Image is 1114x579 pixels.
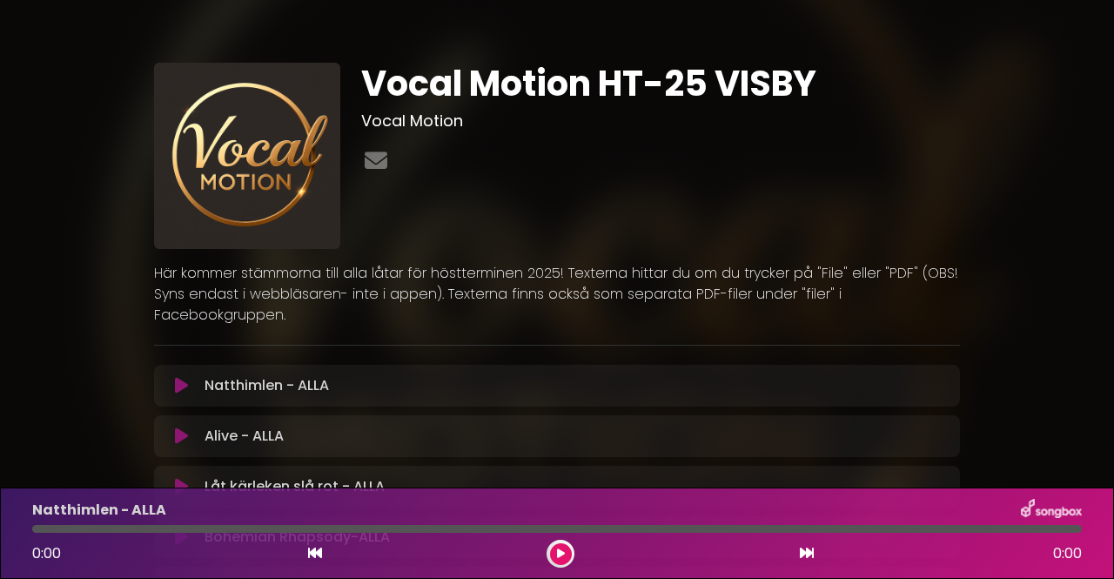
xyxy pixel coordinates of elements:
[205,426,284,447] p: Alive - ALLA
[361,111,961,131] h3: Vocal Motion
[154,63,340,249] img: pGlB4Q9wSIK9SaBErEAn
[361,63,961,104] h1: Vocal Motion HT-25 VISBY
[1053,543,1082,564] span: 0:00
[1021,499,1082,522] img: songbox-logo-white.png
[205,375,329,396] p: Natthimlen - ALLA
[205,476,385,497] p: Låt kärleken slå rot - ALLA
[154,263,960,326] p: Här kommer stämmorna till alla låtar för höstterminen 2025! Texterna hittar du om du trycker på "...
[32,500,166,521] p: Natthimlen - ALLA
[32,543,61,563] span: 0:00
